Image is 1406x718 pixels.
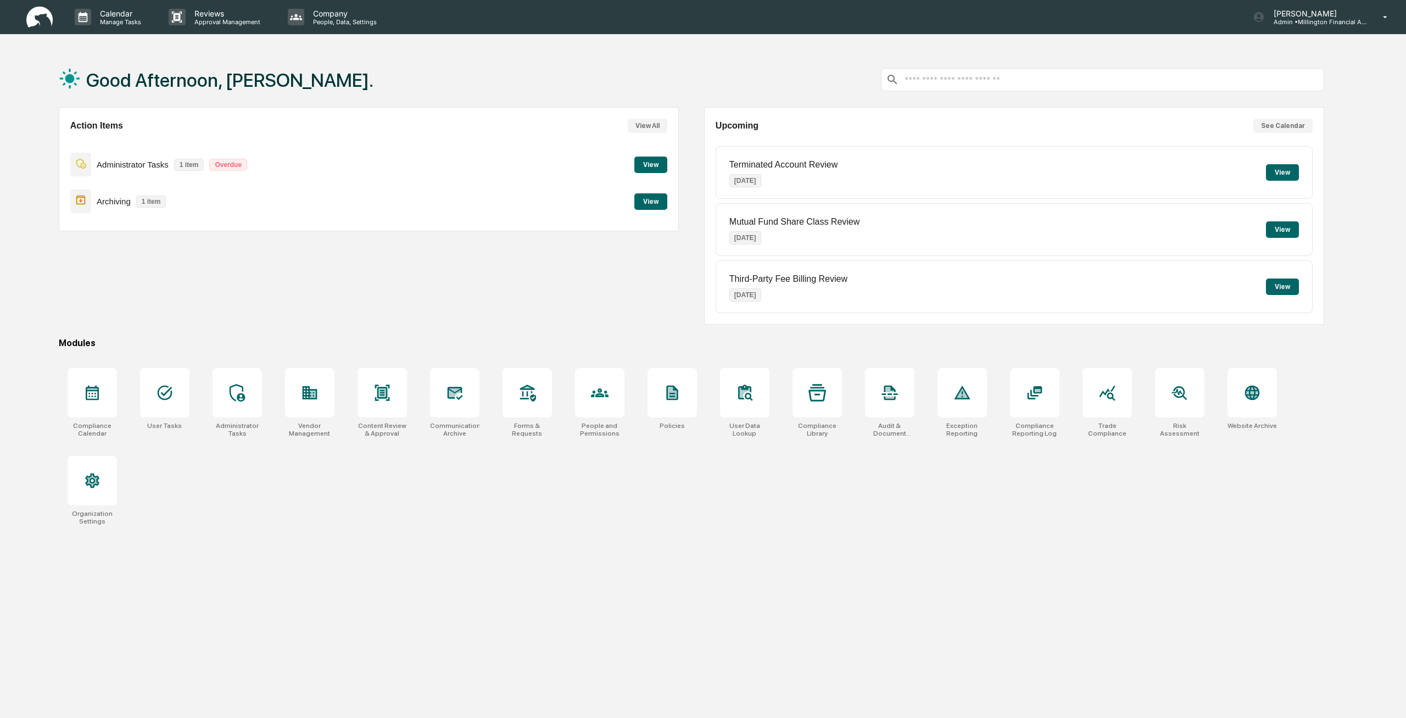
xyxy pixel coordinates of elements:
p: Overdue [209,159,247,171]
button: View [634,157,667,173]
p: Mutual Fund Share Class Review [729,217,860,227]
div: Policies [660,422,685,430]
button: View [634,193,667,210]
h2: Upcoming [716,121,758,131]
div: Trade Compliance [1083,422,1132,437]
p: [DATE] [729,174,761,187]
div: Administrator Tasks [213,422,262,437]
p: Terminated Account Review [729,160,838,170]
p: [PERSON_NAME] [1265,9,1367,18]
p: Manage Tasks [91,18,147,26]
div: Compliance Calendar [68,422,117,437]
div: Audit & Document Logs [865,422,914,437]
img: logo [26,7,53,28]
div: Risk Assessment [1155,422,1204,437]
div: People and Permissions [575,422,624,437]
p: Administrator Tasks [97,160,169,169]
button: See Calendar [1253,119,1313,133]
h1: Good Afternoon, [PERSON_NAME]. [86,69,373,91]
div: User Tasks [147,422,182,430]
h2: Action Items [70,121,123,131]
button: View [1266,221,1299,238]
button: View [1266,164,1299,181]
div: Modules [59,338,1324,348]
p: People, Data, Settings [304,18,382,26]
p: Calendar [91,9,147,18]
p: Approval Management [186,18,266,26]
p: 1 item [136,196,166,208]
div: Website Archive [1228,422,1277,430]
p: Third-Party Fee Billing Review [729,274,847,284]
div: Exception Reporting [938,422,987,437]
a: View [634,196,667,206]
a: View [634,159,667,169]
div: Vendor Management [285,422,334,437]
div: Organization Settings [68,510,117,525]
p: [DATE] [729,288,761,302]
p: Reviews [186,9,266,18]
div: Content Review & Approval [358,422,407,437]
p: 1 item [174,159,204,171]
p: Admin • Millington Financial Advisors, LLC [1265,18,1367,26]
p: [DATE] [729,231,761,244]
div: Compliance Library [793,422,842,437]
div: Compliance Reporting Log [1010,422,1059,437]
div: User Data Lookup [720,422,769,437]
div: Forms & Requests [503,422,552,437]
button: View [1266,279,1299,295]
p: Company [304,9,382,18]
p: Archiving [97,197,131,206]
div: Communications Archive [430,422,479,437]
button: View All [628,119,667,133]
